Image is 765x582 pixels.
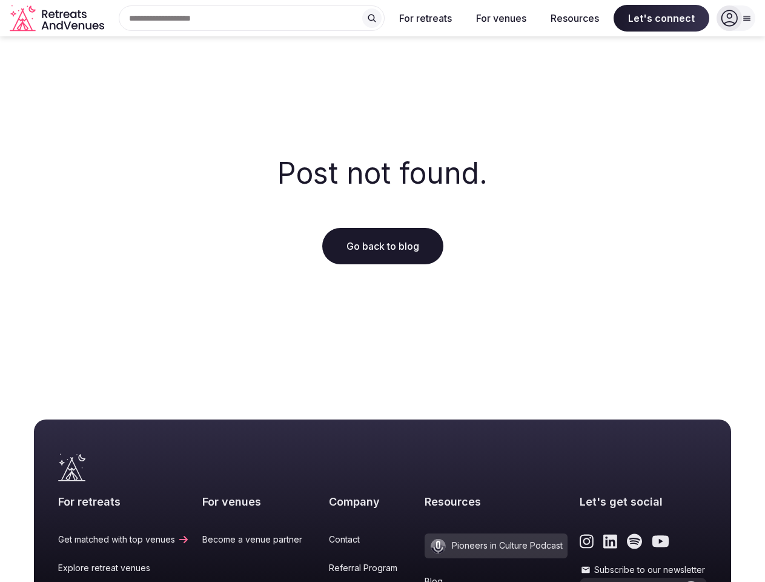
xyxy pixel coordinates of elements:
a: Visit the homepage [58,453,85,481]
button: For venues [466,5,536,32]
svg: Retreats and Venues company logo [10,5,107,32]
a: Become a venue partner [202,533,317,546]
h2: Post not found. [277,153,488,193]
h2: Let's get social [580,494,707,509]
a: Contact [329,533,412,546]
a: Link to the retreats and venues Instagram page [580,533,594,549]
a: Link to the retreats and venues LinkedIn page [603,533,617,549]
a: Referral Program [329,562,412,574]
h2: For retreats [58,494,190,509]
label: Subscribe to our newsletter [580,564,707,576]
span: Let's connect [614,5,709,32]
button: For retreats [389,5,462,32]
a: Pioneers in Culture Podcast [425,533,568,558]
a: Link to the retreats and venues Youtube page [652,533,669,549]
a: Link to the retreats and venues Spotify page [627,533,642,549]
button: Resources [541,5,609,32]
a: Visit the homepage [10,5,107,32]
h2: Resources [425,494,568,509]
h2: For venues [202,494,317,509]
h2: Company [329,494,412,509]
a: Get matched with top venues [58,533,190,546]
a: Go back to blog [322,228,443,264]
a: Explore retreat venues [58,562,190,574]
